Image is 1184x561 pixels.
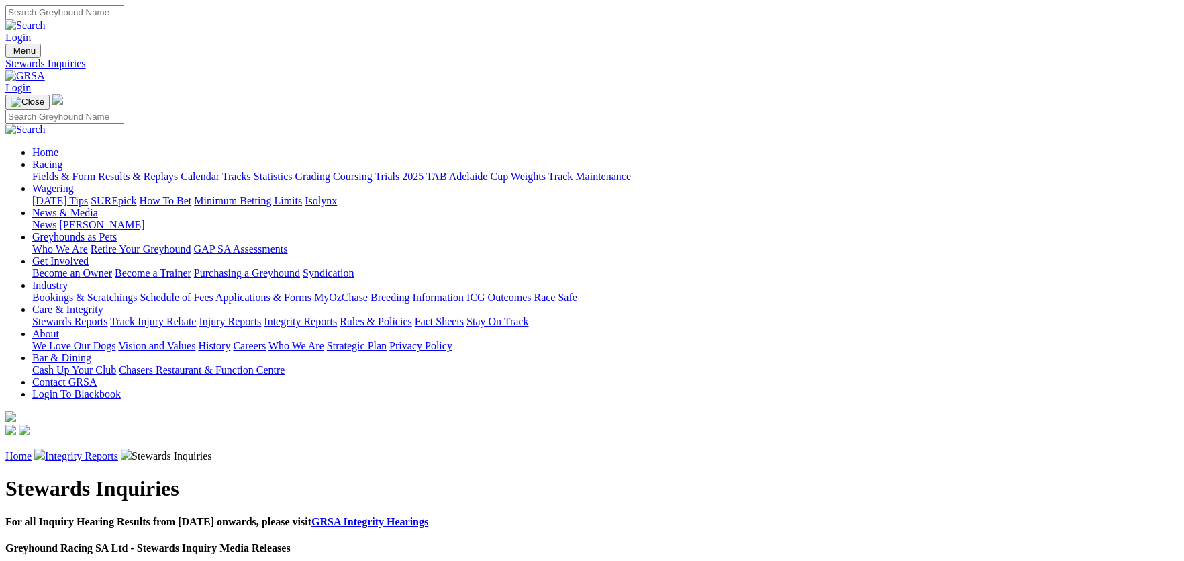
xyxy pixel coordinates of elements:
h1: Stewards Inquiries [5,476,1179,501]
h4: Greyhound Racing SA Ltd - Stewards Inquiry Media Releases [5,542,1179,554]
div: About [32,340,1179,352]
div: Industry [32,292,1179,304]
a: Rules & Policies [340,316,412,327]
div: News & Media [32,219,1179,231]
a: Syndication [303,267,354,279]
a: Strategic Plan [327,340,387,351]
a: Industry [32,279,68,291]
a: Coursing [333,171,373,182]
a: Stewards Inquiries [5,58,1179,70]
a: [DATE] Tips [32,195,88,206]
a: Who We Are [268,340,324,351]
a: Login [5,82,31,93]
input: Search [5,5,124,19]
img: chevron-right.svg [121,449,132,460]
div: Wagering [32,195,1179,207]
a: Applications & Forms [215,292,311,303]
a: Stay On Track [466,316,528,327]
img: Search [5,19,46,32]
a: GAP SA Assessments [194,243,288,255]
a: Integrity Reports [264,316,337,327]
input: Search [5,110,124,124]
a: Minimum Betting Limits [194,195,302,206]
a: Isolynx [305,195,337,206]
a: Careers [233,340,266,351]
a: Schedule of Fees [140,292,213,303]
img: chevron-right.svg [34,449,45,460]
a: How To Bet [140,195,192,206]
div: Greyhounds as Pets [32,243,1179,255]
a: Home [5,450,32,462]
a: Login [5,32,31,43]
img: Close [11,97,44,107]
a: Get Involved [32,255,89,267]
a: Statistics [254,171,293,182]
a: Purchasing a Greyhound [194,267,300,279]
b: For all Inquiry Hearing Results from [DATE] onwards, please visit [5,516,428,527]
img: GRSA [5,70,45,82]
a: Home [32,146,58,158]
a: Login To Blackbook [32,388,121,400]
a: Become an Owner [32,267,112,279]
a: Weights [511,171,546,182]
a: Bar & Dining [32,352,91,363]
a: Chasers Restaurant & Function Centre [119,364,285,376]
a: Vision and Values [118,340,195,351]
a: Become a Trainer [115,267,191,279]
div: Get Involved [32,267,1179,279]
img: logo-grsa-white.png [52,94,63,105]
a: News [32,219,56,230]
a: Track Maintenance [548,171,631,182]
a: Bookings & Scratchings [32,292,137,303]
a: Fact Sheets [415,316,464,327]
div: Bar & Dining [32,364,1179,376]
a: News & Media [32,207,98,218]
a: About [32,328,59,339]
p: Stewards Inquiries [5,449,1179,462]
img: facebook.svg [5,425,16,435]
a: History [198,340,230,351]
a: Trials [375,171,399,182]
a: Tracks [222,171,251,182]
a: Results & Replays [98,171,178,182]
a: Fields & Form [32,171,95,182]
a: Contact GRSA [32,376,97,388]
a: [PERSON_NAME] [59,219,144,230]
a: Injury Reports [199,316,261,327]
a: Retire Your Greyhound [91,243,191,255]
div: Care & Integrity [32,316,1179,328]
span: Menu [13,46,36,56]
a: Wagering [32,183,74,194]
a: GRSA Integrity Hearings [311,516,428,527]
a: Grading [295,171,330,182]
a: Integrity Reports [45,450,118,462]
a: Who We Are [32,243,88,255]
a: Privacy Policy [389,340,452,351]
a: Greyhounds as Pets [32,231,117,243]
a: MyOzChase [314,292,368,303]
img: logo-grsa-white.png [5,411,16,422]
a: ICG Outcomes [466,292,531,303]
a: Cash Up Your Club [32,364,116,376]
a: Stewards Reports [32,316,107,327]
a: 2025 TAB Adelaide Cup [402,171,508,182]
div: Racing [32,171,1179,183]
a: We Love Our Dogs [32,340,115,351]
a: Calendar [181,171,219,182]
a: Breeding Information [371,292,464,303]
a: Racing [32,159,62,170]
a: Care & Integrity [32,304,103,315]
button: Toggle navigation [5,44,41,58]
a: SUREpick [91,195,136,206]
a: Race Safe [534,292,577,303]
img: twitter.svg [19,425,30,435]
button: Toggle navigation [5,95,50,110]
a: Track Injury Rebate [110,316,196,327]
img: Search [5,124,46,136]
